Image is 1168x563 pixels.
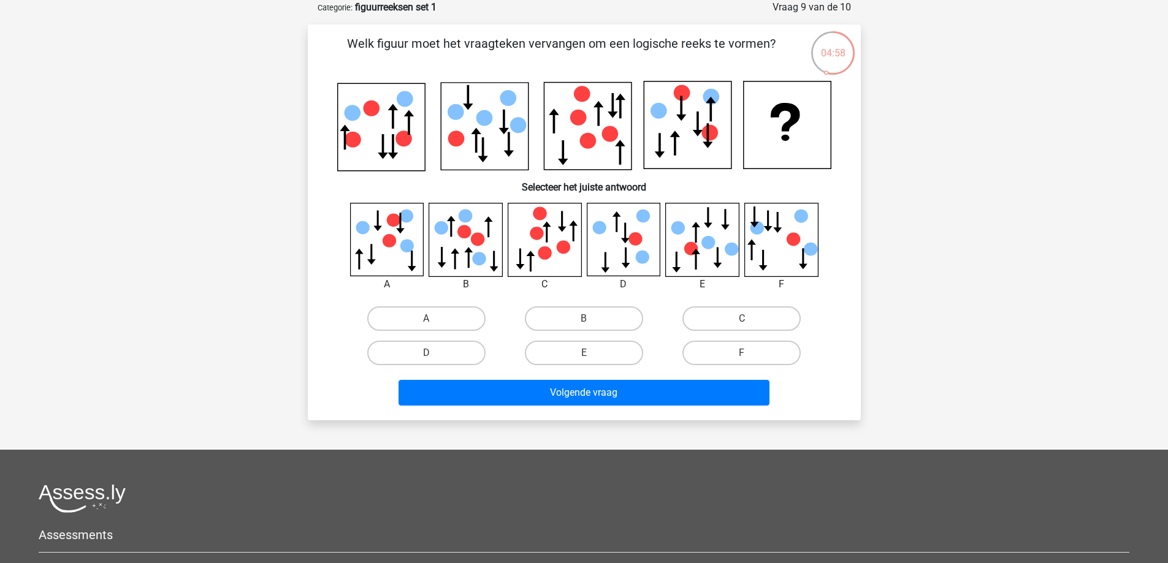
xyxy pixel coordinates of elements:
[355,1,437,13] strong: figuurreeksen set 1
[327,34,795,71] p: Welk figuur moet het vraagteken vervangen om een logische reeks te vormen?
[419,277,512,292] div: B
[656,277,749,292] div: E
[735,277,828,292] div: F
[367,341,486,365] label: D
[525,306,643,331] label: B
[341,277,433,292] div: A
[498,277,591,292] div: C
[399,380,769,406] button: Volgende vraag
[367,306,486,331] label: A
[578,277,670,292] div: D
[682,306,801,331] label: C
[39,484,126,513] img: Assessly logo
[39,527,1129,542] h5: Assessments
[682,341,801,365] label: F
[318,3,353,12] small: Categorie:
[525,341,643,365] label: E
[810,30,856,61] div: 04:58
[327,172,841,193] h6: Selecteer het juiste antwoord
